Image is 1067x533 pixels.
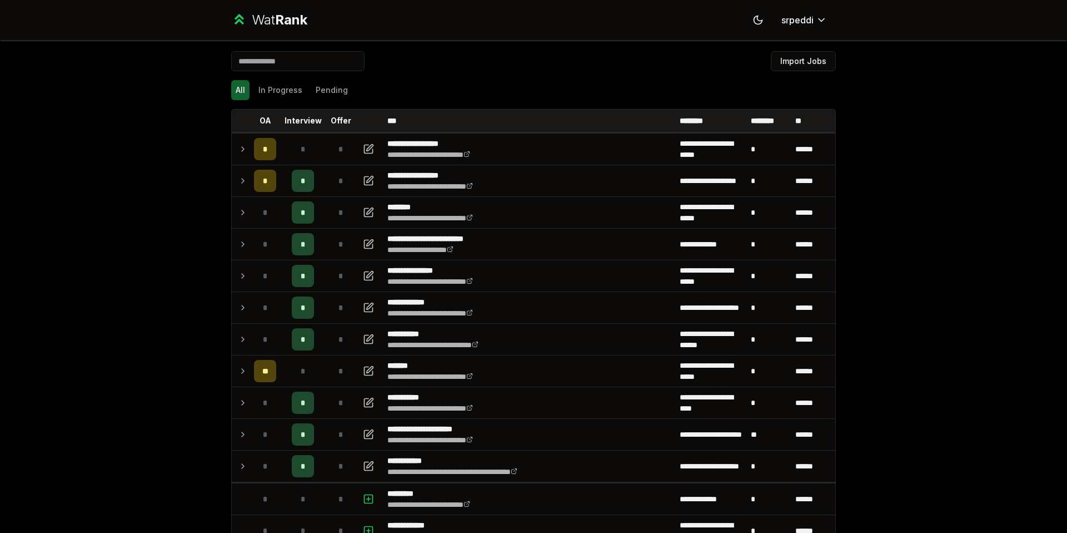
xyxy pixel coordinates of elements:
[231,80,250,100] button: All
[260,115,271,126] p: OA
[331,115,351,126] p: Offer
[781,13,814,27] span: srpeddi
[231,11,307,29] a: WatRank
[254,80,307,100] button: In Progress
[311,80,352,100] button: Pending
[252,11,307,29] div: Wat
[772,10,836,30] button: srpeddi
[771,51,836,71] button: Import Jobs
[285,115,322,126] p: Interview
[275,12,307,28] span: Rank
